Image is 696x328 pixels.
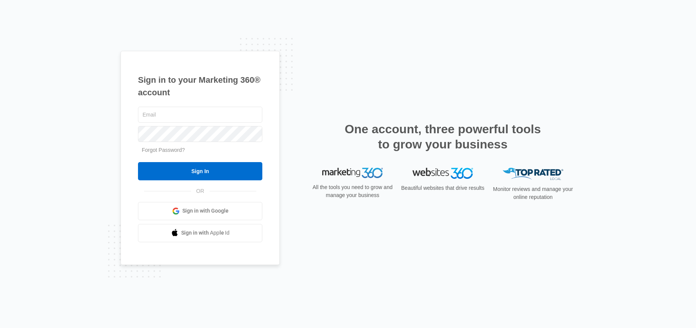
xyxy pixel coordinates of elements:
span: Sign in with Google [182,207,229,215]
span: Sign in with Apple Id [181,229,230,237]
p: Monitor reviews and manage your online reputation [491,185,575,201]
span: OR [191,187,210,195]
p: Beautiful websites that drive results [400,184,485,192]
img: Marketing 360 [322,168,383,178]
h2: One account, three powerful tools to grow your business [342,121,543,152]
input: Sign In [138,162,262,180]
h1: Sign in to your Marketing 360® account [138,74,262,99]
img: Top Rated Local [503,168,563,180]
img: Websites 360 [412,168,473,179]
a: Forgot Password? [142,147,185,153]
p: All the tools you need to grow and manage your business [310,183,395,199]
input: Email [138,107,262,123]
a: Sign in with Apple Id [138,224,262,242]
a: Sign in with Google [138,202,262,220]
